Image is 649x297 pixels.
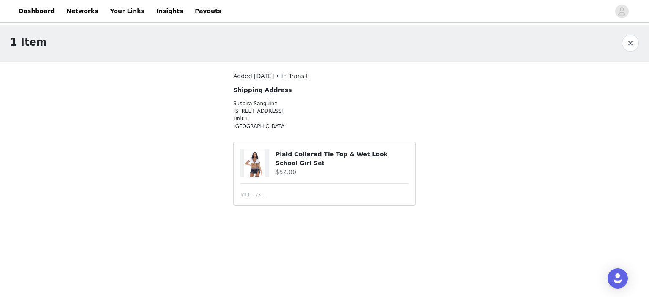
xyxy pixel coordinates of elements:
[105,2,150,21] a: Your Links
[244,149,265,177] img: Plaid Collared Tie Top & Wet Look School Girl Set
[233,73,308,79] span: Added [DATE] • In Transit
[151,2,188,21] a: Insights
[240,191,264,199] span: MLT, L/XL
[14,2,60,21] a: Dashboard
[10,35,47,50] h1: 1 Item
[233,86,370,95] h4: Shipping Address
[275,150,409,168] h4: Plaid Collared Tie Top & Wet Look School Girl Set
[275,168,409,177] h4: $52.00
[233,100,370,130] p: Suspira Sanguine [STREET_ADDRESS] Unit 1 [GEOGRAPHIC_DATA]
[61,2,103,21] a: Networks
[190,2,226,21] a: Payouts
[618,5,626,18] div: avatar
[608,268,628,289] div: Open Intercom Messenger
